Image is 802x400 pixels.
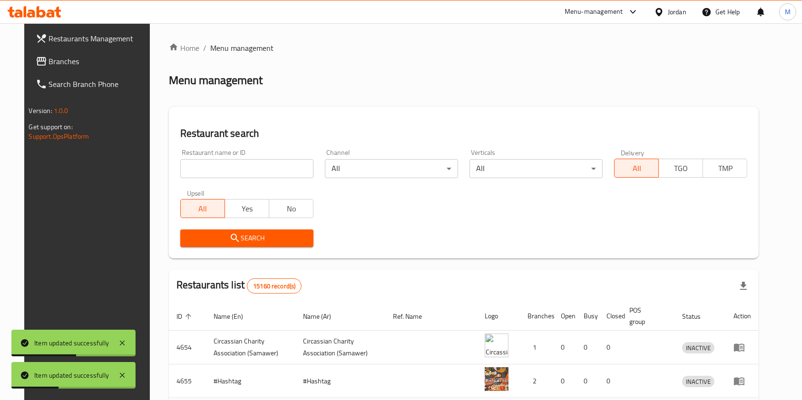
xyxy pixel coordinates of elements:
span: Name (En) [214,311,255,322]
button: All [614,159,659,178]
div: All [469,159,603,178]
td: 4654 [169,331,206,364]
span: Yes [229,202,265,216]
h2: Restaurant search [180,126,748,141]
span: INACTIVE [682,376,714,387]
span: All [185,202,221,216]
span: POS group [629,305,664,327]
div: Item updated successfully [34,370,109,381]
div: Item updated successfully [34,338,109,348]
div: All [325,159,458,178]
a: Support.OpsPlatform [29,130,89,143]
button: TGO [658,159,703,178]
th: Open [553,302,576,331]
h2: Restaurants list [176,278,302,294]
span: TGO [663,162,699,175]
div: Export file [732,275,755,297]
td: 2 [520,364,553,398]
a: Restaurants Management [28,27,158,50]
div: Menu [734,375,751,387]
td: 4655 [169,364,206,398]
button: No [269,199,313,218]
div: INACTIVE [682,342,714,353]
button: TMP [703,159,747,178]
nav: breadcrumb [169,42,759,54]
th: Busy [576,302,599,331]
a: Branches [28,50,158,73]
td: #Hashtag [296,364,386,398]
label: Upsell [187,190,205,196]
input: Search for restaurant name or ID.. [180,159,313,178]
span: Ref. Name [393,311,434,322]
div: INACTIVE [682,376,714,387]
button: Search [180,229,313,247]
span: All [618,162,655,175]
td: 0 [553,364,576,398]
span: M [785,7,791,17]
td: 0 [576,364,599,398]
div: Total records count [247,278,302,294]
th: Logo [477,302,520,331]
span: No [273,202,310,216]
img: #Hashtag [485,367,509,391]
td: 0 [599,364,622,398]
span: Status [682,311,713,322]
div: Menu-management [565,6,623,18]
a: Home [169,42,199,54]
span: ID [176,311,195,322]
th: Closed [599,302,622,331]
label: Delivery [621,149,645,156]
span: Restaurants Management [49,33,151,44]
td: ​Circassian ​Charity ​Association​ (Samawer) [296,331,386,364]
span: Version: [29,105,52,117]
th: Branches [520,302,553,331]
td: 0 [553,331,576,364]
button: Yes [225,199,269,218]
div: Menu [734,342,751,353]
h2: Menu management [169,73,263,88]
td: 0 [599,331,622,364]
span: Search Branch Phone [49,78,151,90]
th: Action [726,302,759,331]
span: Search [188,232,306,244]
span: Menu management [210,42,274,54]
img: ​Circassian ​Charity ​Association​ (Samawer) [485,333,509,357]
span: 1.0.0 [54,105,68,117]
span: Get support on: [29,121,73,133]
span: Name (Ar) [303,311,344,322]
td: #Hashtag [206,364,296,398]
td: 0 [576,331,599,364]
span: 15160 record(s) [247,282,301,291]
span: TMP [707,162,743,175]
td: 1 [520,331,553,364]
span: INACTIVE [682,343,714,353]
div: Jordan [668,7,686,17]
span: Branches [49,56,151,67]
button: All [180,199,225,218]
li: / [203,42,206,54]
td: ​Circassian ​Charity ​Association​ (Samawer) [206,331,296,364]
a: Search Branch Phone [28,73,158,95]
